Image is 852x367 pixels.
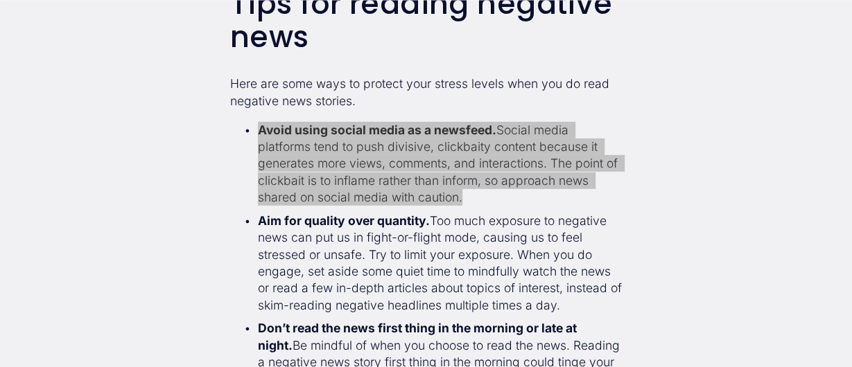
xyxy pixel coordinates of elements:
p: Too much exposure to negative news can put us in fight-or-flight mode, causing us to feel stresse... [258,213,622,314]
strong: Don’t read the news first thing in the morning or late at night. [258,321,580,352]
strong: Avoid using social media as a newsfeed. [258,123,496,137]
p: Social media platforms tend to push divisive, clickbaity content because it generates more views,... [258,122,622,206]
strong: Aim for quality over quantity. [258,213,430,228]
p: Here are some ways to protect your stress levels when you do read negative news stories. [230,75,622,109]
